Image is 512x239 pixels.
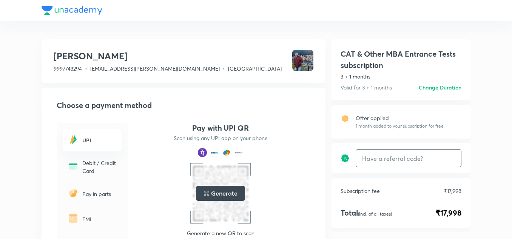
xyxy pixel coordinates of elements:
[444,187,461,195] p: ₹17,998
[222,148,231,157] img: payment method
[198,148,207,157] img: payment method
[67,213,79,225] img: -
[211,189,237,198] h5: Generate
[223,65,225,72] span: •
[356,114,444,122] p: Offer applied
[341,154,350,163] img: discount
[82,215,117,223] p: EMI
[419,83,461,91] h6: Change Duration
[228,65,282,72] span: [GEOGRAPHIC_DATA]
[82,190,117,198] p: Pay in parts
[341,187,380,195] p: Subscription fee
[174,134,268,142] p: Scan using any UPI app on your phone
[341,72,461,80] p: 3 + 1 months
[90,65,220,72] span: [EMAIL_ADDRESS][PERSON_NAME][DOMAIN_NAME]
[67,187,79,199] img: -
[204,190,210,196] img: loading..
[435,207,461,219] span: ₹17,998
[187,230,254,237] p: Generate a new QR to scan
[82,136,117,144] h6: UPI
[54,65,82,72] span: 9997743294
[54,50,282,62] h3: [PERSON_NAME]
[358,211,392,217] p: (Incl. of all taxes)
[67,160,79,173] img: -
[234,148,243,157] img: payment method
[210,148,219,157] img: payment method
[341,114,350,123] img: offer
[67,134,79,146] img: -
[341,48,461,71] h1: CAT & Other MBA Entrance Tests subscription
[356,123,444,130] p: 1 month added to your subscription for free
[356,150,461,167] input: Have a referral code?
[292,50,313,71] img: Avatar
[341,83,392,91] p: Valid for 3 + 1 months
[341,207,392,219] h4: Total
[192,123,249,133] h4: Pay with UPI QR
[82,159,117,175] p: Debit / Credit Card
[57,100,313,111] h2: Choose a payment method
[85,65,87,72] span: •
